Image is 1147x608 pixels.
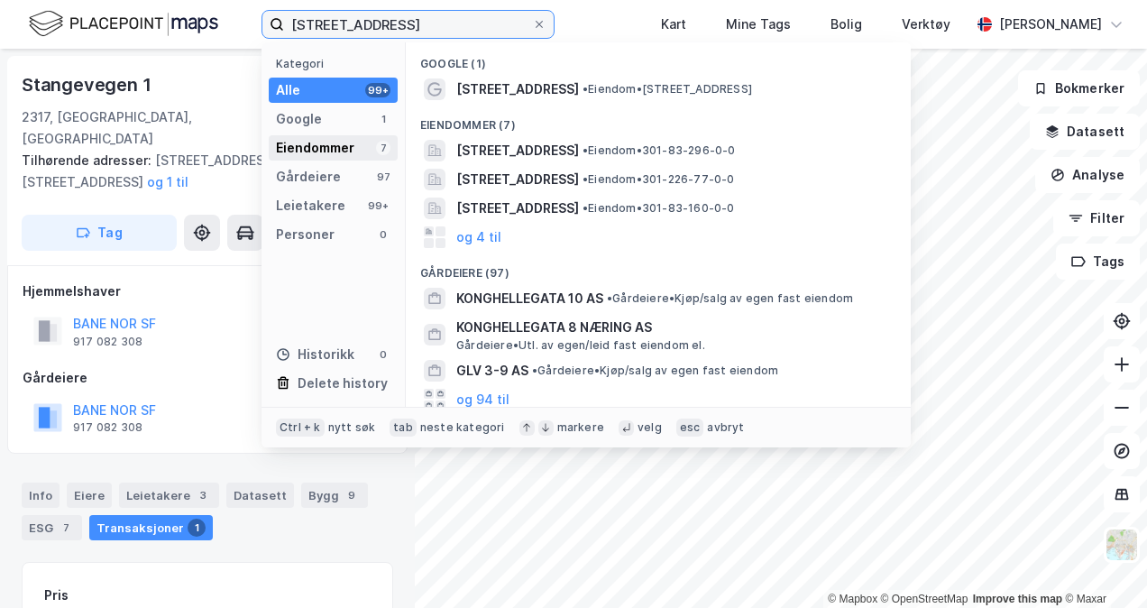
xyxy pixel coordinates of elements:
img: logo.f888ab2527a4732fd821a326f86c7f29.svg [29,8,218,40]
span: Eiendom • 301-83-160-0-0 [583,201,735,216]
span: [STREET_ADDRESS] [456,140,579,161]
div: 1 [376,112,390,126]
button: Tags [1056,244,1140,280]
div: Kontrollprogram for chat [1057,521,1147,608]
span: Eiendom • [STREET_ADDRESS] [583,82,752,97]
div: tab [390,419,417,437]
div: 917 082 308 [73,420,142,435]
button: Tag [22,215,177,251]
span: • [583,172,588,186]
button: Datasett [1030,114,1140,150]
div: ESG [22,515,82,540]
div: 97 [376,170,390,184]
div: Info [22,483,60,508]
div: avbryt [707,420,744,435]
div: Eiere [67,483,112,508]
div: Pris [44,585,69,606]
span: Gårdeiere • Kjøp/salg av egen fast eiendom [532,364,778,378]
div: 917 082 308 [73,335,142,349]
span: [STREET_ADDRESS] [456,169,579,190]
div: 7 [57,519,75,537]
div: Transaksjoner [89,515,213,540]
div: [STREET_ADDRESS], [STREET_ADDRESS] [22,150,379,193]
div: 3 [194,486,212,504]
button: og 4 til [456,226,501,248]
div: velg [638,420,662,435]
span: Eiendom • 301-83-296-0-0 [583,143,736,158]
div: [PERSON_NAME] [999,14,1102,35]
div: Verktøy [902,14,950,35]
div: Delete history [298,373,388,394]
div: 0 [376,347,390,362]
span: Tilhørende adresser: [22,152,155,168]
span: [STREET_ADDRESS] [456,198,579,219]
div: Gårdeiere (97) [406,252,911,284]
div: Eiendommer (7) [406,104,911,136]
span: • [607,291,612,305]
span: Gårdeiere • Utl. av egen/leid fast eiendom el. [456,338,705,353]
div: Eiendommer [276,137,354,159]
a: Improve this map [973,593,1062,605]
button: og 94 til [456,389,509,410]
span: Gårdeiere • Kjøp/salg av egen fast eiendom [607,291,853,306]
iframe: Chat Widget [1057,521,1147,608]
div: markere [557,420,604,435]
span: • [532,364,537,377]
div: 99+ [365,83,390,97]
div: 9 [343,486,361,504]
div: 2317, [GEOGRAPHIC_DATA], [GEOGRAPHIC_DATA] [22,106,307,150]
div: Gårdeiere [276,166,341,188]
div: Bolig [830,14,862,35]
span: • [583,143,588,157]
div: nytt søk [328,420,376,435]
button: Bokmerker [1018,70,1140,106]
div: Google [276,108,322,130]
div: 1 [188,519,206,537]
div: Ctrl + k [276,419,325,437]
span: • [583,201,588,215]
div: Datasett [226,483,294,508]
button: Analyse [1035,157,1140,193]
div: Hjemmelshaver [23,281,392,302]
div: Alle [276,79,300,101]
div: neste kategori [420,420,505,435]
div: Personer [276,224,335,245]
span: Eiendom • 301-226-77-0-0 [583,172,735,187]
div: Google (1) [406,42,911,75]
a: OpenStreetMap [881,593,968,605]
div: Bygg [301,483,368,508]
button: Filter [1053,200,1140,236]
div: Stangevegen 1 [22,70,154,99]
div: Leietakere [276,195,345,216]
div: 99+ [365,198,390,213]
div: Mine Tags [726,14,791,35]
div: Kategori [276,57,398,70]
div: Leietakere [119,483,219,508]
span: KONGHELLEGATA 10 AS [456,288,603,309]
input: Søk på adresse, matrikkel, gårdeiere, leietakere eller personer [284,11,532,38]
div: 7 [376,141,390,155]
div: Kart [661,14,686,35]
span: KONGHELLEGATA 8 NÆRING AS [456,317,889,338]
span: GLV 3-9 AS [456,360,528,382]
div: esc [676,419,704,437]
a: Mapbox [828,593,877,605]
div: 0 [376,227,390,242]
div: Gårdeiere [23,367,392,389]
span: • [583,82,588,96]
span: [STREET_ADDRESS] [456,78,579,100]
div: Historikk [276,344,354,365]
